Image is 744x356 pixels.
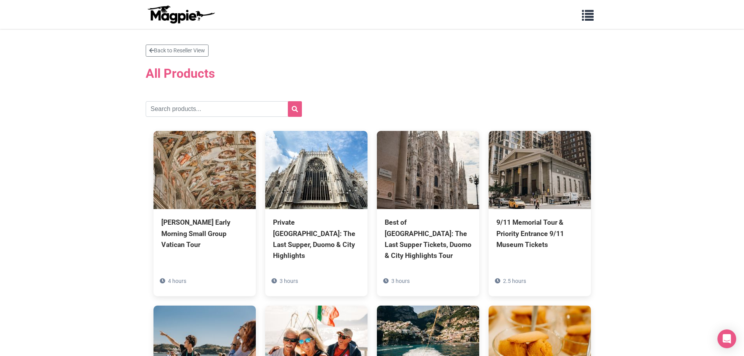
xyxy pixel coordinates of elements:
div: [PERSON_NAME] Early Morning Small Group Vatican Tour [161,217,248,250]
div: Private [GEOGRAPHIC_DATA]: The Last Supper, Duomo & City Highlights [273,217,360,261]
span: 2.5 hours [503,278,526,284]
span: 4 hours [168,278,186,284]
a: Best of [GEOGRAPHIC_DATA]: The Last Supper Tickets, Duomo & City Highlights Tour 3 hours [377,131,479,296]
a: [PERSON_NAME] Early Morning Small Group Vatican Tour 4 hours [153,131,256,285]
div: 9/11 Memorial Tour & Priority Entrance 9/11 Museum Tickets [496,217,583,250]
h2: All Products [146,61,599,86]
img: logo-ab69f6fb50320c5b225c76a69d11143b.png [146,5,216,24]
img: 9/11 Memorial Tour & Priority Entrance 9/11 Museum Tickets [489,131,591,209]
input: Search products... [146,101,302,117]
div: Best of [GEOGRAPHIC_DATA]: The Last Supper Tickets, Duomo & City Highlights Tour [385,217,471,261]
a: Private [GEOGRAPHIC_DATA]: The Last Supper, Duomo & City Highlights 3 hours [265,131,368,296]
span: 3 hours [391,278,410,284]
img: Pristine Sistine Early Morning Small Group Vatican Tour [153,131,256,209]
a: Back to Reseller View [146,45,209,57]
img: Best of Milan: The Last Supper Tickets, Duomo & City Highlights Tour [377,131,479,209]
div: Open Intercom Messenger [717,329,736,348]
img: Private Milan: The Last Supper, Duomo & City Highlights [265,131,368,209]
span: 3 hours [280,278,298,284]
a: 9/11 Memorial Tour & Priority Entrance 9/11 Museum Tickets 2.5 hours [489,131,591,285]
